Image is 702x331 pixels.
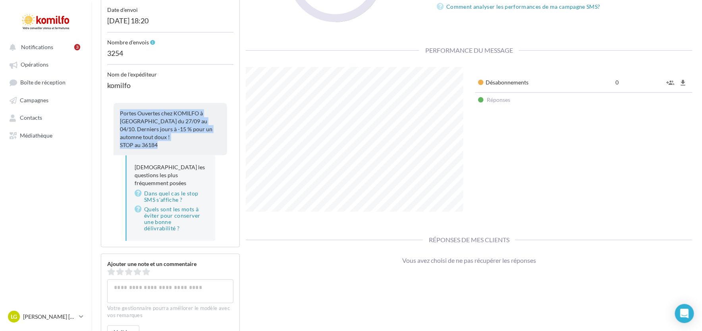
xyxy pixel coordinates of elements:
div: komilfo [107,78,233,97]
button: Notifications 3 [5,40,83,54]
a: Médiathèque [5,128,87,142]
span: Boîte de réception [20,79,66,86]
div: 3 [74,44,80,50]
a: Dans quel cas le stop SMS s'affiche ? [135,189,207,205]
a: Boîte de réception [5,75,87,90]
p: [PERSON_NAME] [PERSON_NAME] [23,313,76,321]
button: file_download [677,76,689,89]
span: Nombre d'envois [107,39,149,46]
td: Désabonnements [475,73,599,93]
span: Campagnes [20,97,48,103]
span: Notifications [21,44,53,50]
div: 3254 [107,46,233,65]
span: Portes Ouvertes chez KOMILFO à [GEOGRAPHIC_DATA] du 27/09 au 04/10. Derniers jours à -15 % pour u... [120,110,212,140]
span: STOP au 36184 [120,142,158,148]
div: Ajouter une note et un commentaire [107,260,233,268]
p: [DEMOGRAPHIC_DATA] les questions les plus fréquemment posées [135,163,207,187]
button: group_add [664,76,676,89]
span: Opérations [21,61,48,68]
a: Quels sont les mots à éviter pour conserver une bonne délivrabilité ? [135,205,207,233]
a: LG [PERSON_NAME] [PERSON_NAME] [6,309,85,324]
span: Contacts [20,115,42,121]
div: Nom de l'expéditeur [107,64,233,78]
span: LG [11,313,17,321]
div: Votre gestionnaire pourra améliorer le modèle avec vos remarques [107,303,233,319]
span: Vous avez choisi de ne pas récupérer les réponses [402,256,536,264]
div: Open Intercom Messenger [675,304,694,323]
span: 0 [616,79,621,86]
a: Contacts [5,110,87,124]
span: Réponses [487,96,511,103]
span: Médiathèque [20,132,52,139]
div: [DATE] 18:20 [107,14,233,33]
span: Performance du message [419,46,519,54]
span: Réponses de mes clients [423,236,515,243]
i: group_add [666,79,674,87]
i: file_download [679,79,687,87]
a: Campagnes [5,93,87,107]
a: Comment analyser les performances de ma campagne SMS? [437,2,604,11]
a: Opérations [5,57,87,71]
